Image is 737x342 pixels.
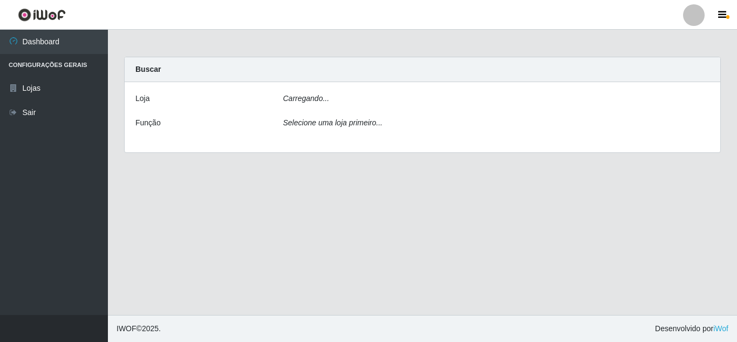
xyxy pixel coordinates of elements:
[283,94,330,103] i: Carregando...
[117,324,137,333] span: IWOF
[117,323,161,334] span: © 2025 .
[135,65,161,73] strong: Buscar
[18,8,66,22] img: CoreUI Logo
[713,324,728,333] a: iWof
[135,93,149,104] label: Loja
[655,323,728,334] span: Desenvolvido por
[135,117,161,129] label: Função
[283,118,383,127] i: Selecione uma loja primeiro...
